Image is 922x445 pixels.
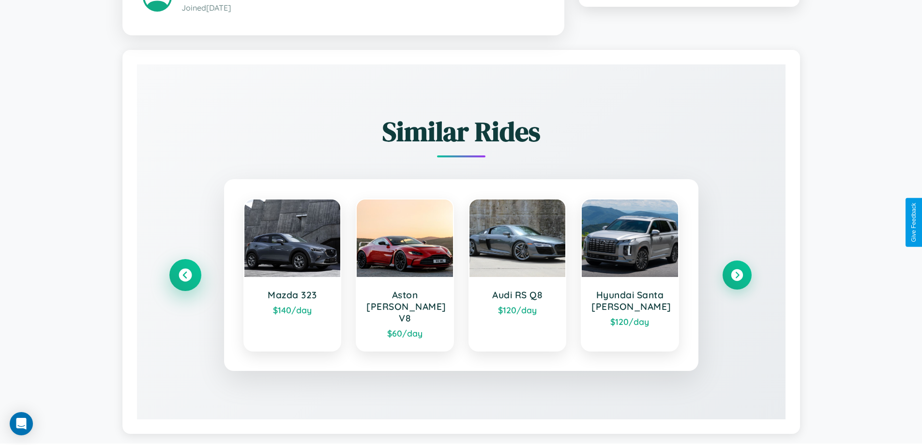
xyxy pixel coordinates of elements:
[581,199,679,352] a: Hyundai Santa [PERSON_NAME]$120/day
[254,305,331,315] div: $ 140 /day
[469,199,567,352] a: Audi RS Q8$120/day
[479,289,556,301] h3: Audi RS Q8
[591,316,668,327] div: $ 120 /day
[171,113,752,150] h2: Similar Rides
[254,289,331,301] h3: Mazda 323
[243,199,342,352] a: Mazda 323$140/day
[366,328,443,338] div: $ 60 /day
[910,203,917,242] div: Give Feedback
[591,289,668,312] h3: Hyundai Santa [PERSON_NAME]
[366,289,443,324] h3: Aston [PERSON_NAME] V8
[181,1,544,15] p: Joined [DATE]
[10,412,33,435] div: Open Intercom Messenger
[356,199,454,352] a: Aston [PERSON_NAME] V8$60/day
[479,305,556,315] div: $ 120 /day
